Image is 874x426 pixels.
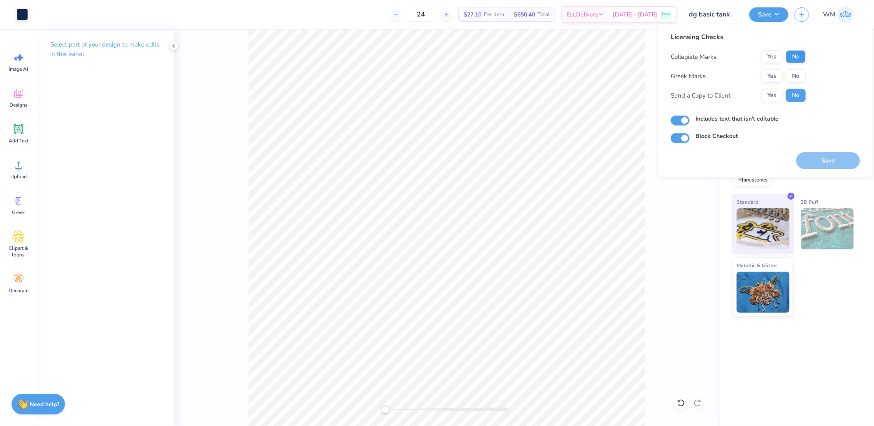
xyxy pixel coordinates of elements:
[50,40,160,59] p: Select part of your design to make edits in this panel
[9,102,28,108] span: Designs
[761,89,783,102] button: Yes
[567,10,598,19] span: Est. Delivery
[695,132,738,140] label: Block Checkout
[5,245,32,258] span: Clipart & logos
[537,10,550,19] span: Total
[801,198,818,206] span: 3D Puff
[761,50,783,63] button: Yes
[683,6,743,23] input: Untitled Design
[514,10,535,19] span: $650.40
[737,198,758,206] span: Standard
[9,66,28,72] span: Image AI
[837,6,854,23] img: Wilfredo Manabat
[484,10,504,19] span: Per Item
[786,89,806,102] button: No
[737,261,777,270] span: Metallic & Glitter
[737,272,790,313] img: Metallic & Glitter
[786,70,806,83] button: No
[819,6,858,23] a: WM
[749,7,788,22] button: Save
[761,70,783,83] button: Yes
[671,52,716,62] div: Collegiate Marks
[381,405,389,414] div: Accessibility label
[733,174,773,186] div: Rhinestones
[823,10,835,19] span: WM
[12,209,25,216] span: Greek
[30,400,60,408] strong: Need help?
[801,208,854,249] img: 3D Puff
[671,72,706,81] div: Greek Marks
[613,10,657,19] span: [DATE] - [DATE]
[671,32,806,42] div: Licensing Checks
[9,287,28,294] span: Decorate
[737,208,790,249] img: Standard
[10,173,27,180] span: Upload
[671,91,730,100] div: Send a Copy to Client
[464,10,481,19] span: $27.10
[786,50,806,63] button: No
[662,12,670,17] span: Free
[405,7,437,22] input: – –
[695,114,779,123] label: Includes text that isn't editable
[9,137,28,144] span: Add Text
